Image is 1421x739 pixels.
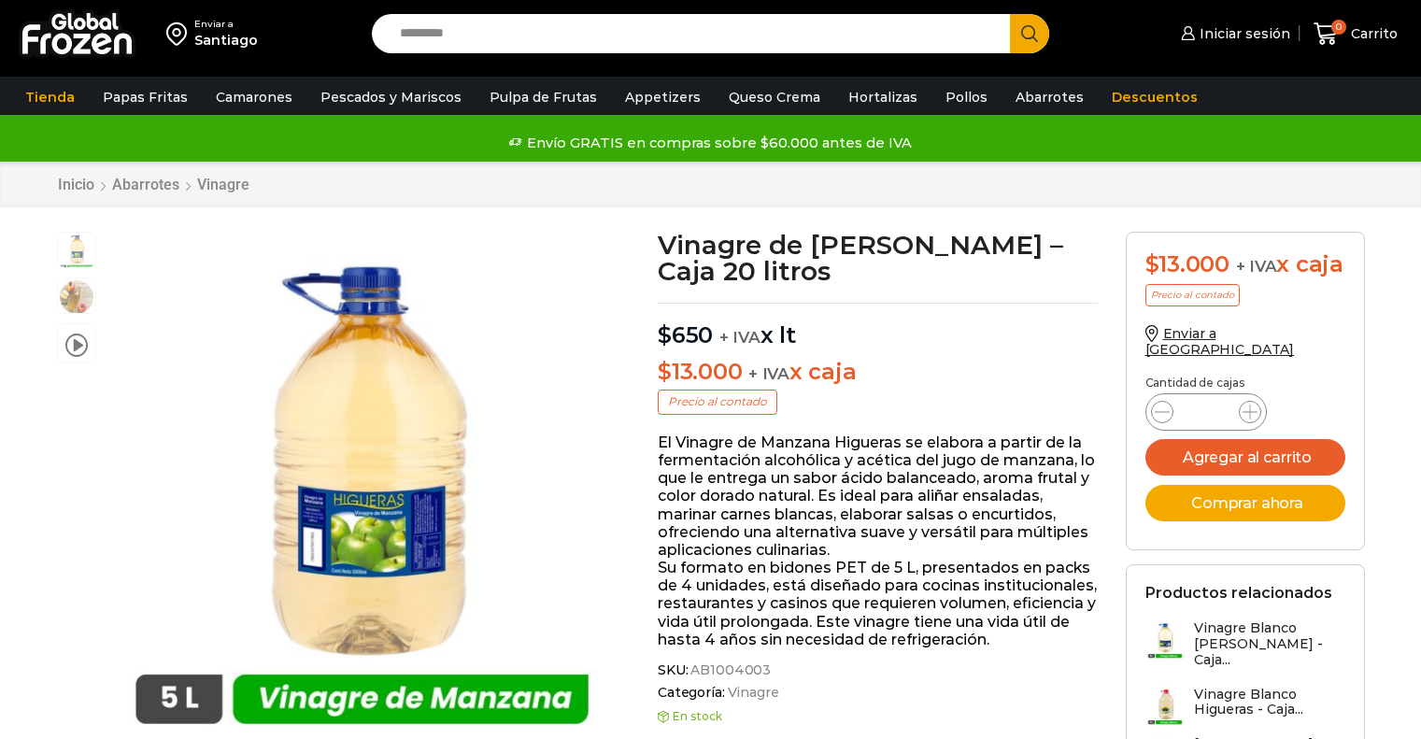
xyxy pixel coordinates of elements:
a: Queso Crema [719,79,830,115]
span: + IVA [748,364,789,383]
span: AB1004003 [688,662,771,678]
a: Hortalizas [839,79,927,115]
img: address-field-icon.svg [166,18,194,50]
a: Iniciar sesión [1176,15,1290,52]
bdi: 13.000 [658,358,742,385]
a: Pulpa de Frutas [480,79,606,115]
span: Carrito [1346,24,1398,43]
button: Search button [1010,14,1049,53]
button: Comprar ahora [1145,485,1345,521]
input: Product quantity [1188,399,1224,425]
p: x lt [658,303,1098,349]
div: Enviar a [194,18,258,31]
a: Pescados y Mariscos [311,79,471,115]
h1: Vinagre de [PERSON_NAME] – Caja 20 litros [658,232,1098,284]
a: Papas Fritas [93,79,197,115]
span: Iniciar sesión [1195,24,1290,43]
div: Santiago [194,31,258,50]
span: $ [658,358,672,385]
a: Abarrotes [111,176,180,193]
span: Categoría: [658,685,1098,701]
a: Vinagre [196,176,250,193]
span: + IVA [1236,257,1277,276]
a: Vinagre [725,685,779,701]
p: Precio al contado [658,390,777,414]
span: $ [1145,250,1159,277]
bdi: 650 [658,321,713,348]
p: El Vinagre de Manzana Higueras se elabora a partir de la fermentación alcohólica y acética del ju... [658,433,1098,648]
button: Agregar al carrito [1145,439,1345,476]
p: Precio al contado [1145,284,1240,306]
a: Vinagre Blanco Higueras - Caja... [1145,687,1345,727]
h3: Vinagre Blanco Higueras - Caja... [1194,687,1345,718]
nav: Breadcrumb [57,176,250,193]
div: x caja [1145,251,1345,278]
span: vinagre de manzana [58,278,95,316]
p: Cantidad de cajas [1145,377,1345,390]
h3: Vinagre Blanco [PERSON_NAME] - Caja... [1194,620,1345,667]
a: Descuentos [1102,79,1207,115]
span: SKU: [658,662,1098,678]
span: $ [658,321,672,348]
a: Tienda [16,79,84,115]
span: 0 [1331,20,1346,35]
bdi: 13.000 [1145,250,1229,277]
a: 0 Carrito [1309,12,1402,56]
a: Appetizers [616,79,710,115]
a: Camarones [206,79,302,115]
p: x caja [658,359,1098,386]
h2: Productos relacionados [1145,584,1332,602]
a: Pollos [936,79,997,115]
p: En stock [658,710,1098,723]
span: + IVA [719,328,760,347]
a: Vinagre Blanco [PERSON_NAME] - Caja... [1145,620,1345,676]
a: Abarrotes [1006,79,1093,115]
a: Enviar a [GEOGRAPHIC_DATA] [1145,325,1295,358]
span: vinagre manzana higueras [58,233,95,270]
a: Inicio [57,176,95,193]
